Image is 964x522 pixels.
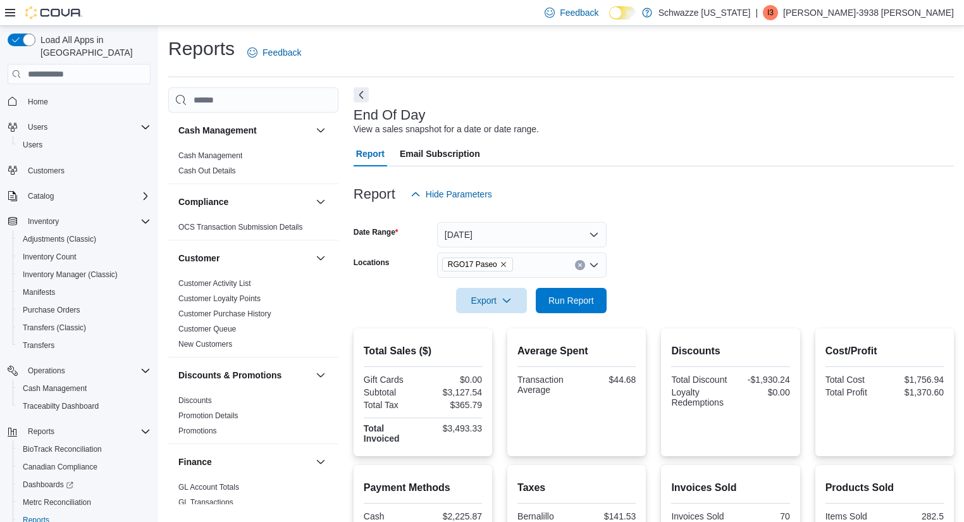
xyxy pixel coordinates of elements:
[456,288,527,313] button: Export
[18,137,151,152] span: Users
[35,34,151,59] span: Load All Apps in [GEOGRAPHIC_DATA]
[3,92,156,110] button: Home
[671,387,728,407] div: Loyalty Redemptions
[23,462,97,472] span: Canadian Compliance
[13,494,156,511] button: Metrc Reconciliation
[575,260,585,270] button: Clear input
[178,426,217,436] span: Promotions
[242,40,306,65] a: Feedback
[3,213,156,230] button: Inventory
[3,187,156,205] button: Catalog
[18,442,151,457] span: BioTrack Reconciliation
[168,220,338,240] div: Compliance
[364,375,421,385] div: Gift Cards
[18,399,104,414] a: Traceabilty Dashboard
[783,5,954,20] p: [PERSON_NAME]-3938 [PERSON_NAME]
[356,141,385,166] span: Report
[23,287,55,297] span: Manifests
[178,369,311,382] button: Discounts & Promotions
[18,495,151,510] span: Metrc Reconciliation
[364,387,421,397] div: Subtotal
[3,161,156,180] button: Customers
[23,444,102,454] span: BioTrack Reconciliation
[18,232,101,247] a: Adjustments (Classic)
[23,424,151,439] span: Reports
[23,252,77,262] span: Inventory Count
[425,400,482,410] div: $365.79
[448,258,497,271] span: RGO17 Paseo
[13,248,156,266] button: Inventory Count
[178,395,212,406] span: Discounts
[825,511,882,521] div: Items Sold
[23,120,53,135] button: Users
[168,393,338,444] div: Discounts & Promotions
[733,387,790,397] div: $0.00
[18,338,59,353] a: Transfers
[18,232,151,247] span: Adjustments (Classic)
[23,270,118,280] span: Inventory Manager (Classic)
[18,459,151,475] span: Canadian Compliance
[23,497,91,507] span: Metrc Reconciliation
[426,188,492,201] span: Hide Parameters
[28,366,65,376] span: Operations
[178,166,236,176] span: Cash Out Details
[178,498,233,507] a: GL Transactions
[23,234,96,244] span: Adjustments (Classic)
[178,340,232,349] a: New Customers
[3,362,156,380] button: Operations
[3,118,156,136] button: Users
[178,294,261,303] a: Customer Loyalty Points
[671,344,789,359] h2: Discounts
[442,258,513,271] span: RGO17 Paseo
[178,456,311,468] button: Finance
[425,511,482,521] div: $2,225.87
[178,151,242,161] span: Cash Management
[168,276,338,357] div: Customer
[536,288,607,313] button: Run Report
[178,196,228,208] h3: Compliance
[168,36,235,61] h1: Reports
[178,411,238,421] span: Promotion Details
[178,324,236,334] span: Customer Queue
[23,424,59,439] button: Reports
[178,252,311,264] button: Customer
[23,94,53,109] a: Home
[168,480,338,515] div: Finance
[464,288,519,313] span: Export
[400,141,480,166] span: Email Subscription
[18,338,151,353] span: Transfers
[23,340,54,351] span: Transfers
[579,511,636,521] div: $141.53
[13,380,156,397] button: Cash Management
[178,278,251,289] span: Customer Activity List
[13,319,156,337] button: Transfers (Classic)
[354,258,390,268] label: Locations
[23,214,64,229] button: Inventory
[13,337,156,354] button: Transfers
[18,267,151,282] span: Inventory Manager (Classic)
[825,387,882,397] div: Total Profit
[23,189,151,204] span: Catalog
[23,163,151,178] span: Customers
[18,285,151,300] span: Manifests
[168,148,338,183] div: Cash Management
[733,511,790,521] div: 70
[3,423,156,440] button: Reports
[18,399,151,414] span: Traceabilty Dashboard
[364,400,421,410] div: Total Tax
[887,511,944,521] div: 282.5
[28,166,65,176] span: Customers
[18,459,102,475] a: Canadian Compliance
[354,87,369,103] button: Next
[178,396,212,405] a: Discounts
[763,5,778,20] div: Isaac-3938 Holliday
[13,230,156,248] button: Adjustments (Classic)
[548,294,594,307] span: Run Report
[18,249,82,264] a: Inventory Count
[178,411,238,420] a: Promotion Details
[28,191,54,201] span: Catalog
[178,151,242,160] a: Cash Management
[178,339,232,349] span: New Customers
[23,163,70,178] a: Customers
[178,196,311,208] button: Compliance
